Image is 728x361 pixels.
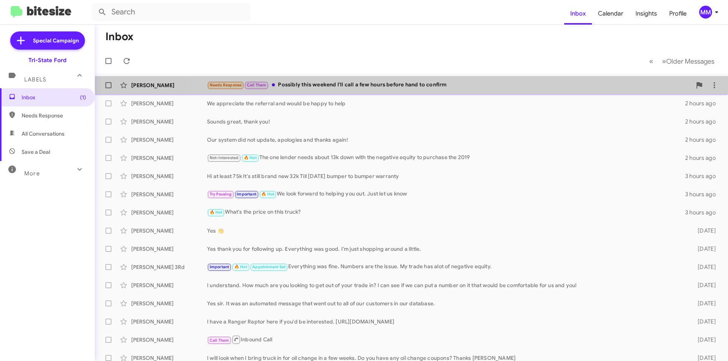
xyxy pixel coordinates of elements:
span: Try Pausing [210,192,232,197]
span: Call Them [247,83,267,88]
div: 2 hours ago [685,136,722,144]
span: Save a Deal [22,148,50,156]
span: 🔥 Hot [261,192,274,197]
div: [DATE] [686,300,722,307]
div: Inbound Call [207,335,686,344]
a: Special Campaign [10,31,85,50]
div: I understand. How much are you looking to get out of your trade in? I can see if we can put a num... [207,281,686,289]
div: The one lender needs about 13k down with the negative equity to purchase the 2019 [207,153,685,162]
span: Appointment Set [252,264,286,269]
span: Call Them [210,338,229,343]
a: Calendar [592,3,629,25]
div: Yes 👏 [207,227,686,234]
div: Yes sir. It was an automated message that went out to all of our customers in our database. [207,300,686,307]
div: [DATE] [686,263,722,271]
div: We look forward to helping you out. Just let us know [207,190,685,198]
span: Special Campaign [33,37,79,44]
span: Important [237,192,256,197]
div: [PERSON_NAME] [131,191,207,198]
span: 🔥 Hot [234,264,247,269]
span: 🔥 Hot [244,155,257,160]
span: » [662,56,666,66]
div: [DATE] [686,281,722,289]
nav: Page navigation example [645,53,719,69]
div: Yes thank you for following up. Everything was good. I'm just shopping around a little. [207,245,686,253]
div: [PERSON_NAME] [131,154,207,162]
span: All Conversations [22,130,64,138]
div: [DATE] [686,318,722,325]
div: I have a Ranger Raptor here if you'd be interested. [URL][DOMAIN_NAME] [207,318,686,325]
div: 2 hours ago [685,118,722,125]
div: [PERSON_NAME] [131,209,207,216]
span: Needs Response [22,112,86,119]
div: [DATE] [686,336,722,344]
span: Older Messages [666,57,714,66]
div: [PERSON_NAME] [131,100,207,107]
div: Hi at least 75k It's still brand new 32k Till [DATE] bumper to bumper warranty [207,172,685,180]
div: [PERSON_NAME] 3Rd [131,263,207,271]
div: [PERSON_NAME] [131,227,207,234]
a: Insights [629,3,663,25]
div: 2 hours ago [685,100,722,107]
button: MM [693,6,720,19]
button: Previous [645,53,658,69]
div: Sounds great, thank you! [207,118,685,125]
span: Important [210,264,229,269]
div: What's the price on this truck? [207,208,685,217]
div: 3 hours ago [685,209,722,216]
span: Not-Interested [210,155,239,160]
div: [PERSON_NAME] [131,81,207,89]
span: 🔥 Hot [210,210,223,215]
a: Profile [663,3,693,25]
div: 3 hours ago [685,172,722,180]
div: Our system did not update, apologies and thanks again! [207,136,685,144]
div: [PERSON_NAME] [131,318,207,325]
span: More [24,170,40,177]
span: Labels [24,76,46,83]
div: [PERSON_NAME] [131,336,207,344]
input: Search [92,3,251,21]
a: Inbox [564,3,592,25]
h1: Inbox [105,31,133,43]
div: [PERSON_NAME] [131,281,207,289]
div: [PERSON_NAME] [131,245,207,253]
span: Needs Response [210,83,242,88]
span: (1) [80,94,86,101]
div: [PERSON_NAME] [131,172,207,180]
div: [PERSON_NAME] [131,136,207,144]
div: [PERSON_NAME] [131,300,207,307]
div: MM [699,6,712,19]
div: Tri-State Ford [28,56,66,64]
div: Possibly this weekend I'll call a few hours before hand to confirm [207,81,692,89]
span: « [649,56,653,66]
button: Next [657,53,719,69]
div: 2 hours ago [685,154,722,162]
div: [PERSON_NAME] [131,118,207,125]
div: We appreciate the referral and would be happy to help [207,100,685,107]
div: [DATE] [686,245,722,253]
div: [DATE] [686,227,722,234]
span: Inbox [22,94,86,101]
div: Everything was fine. Numbers are the issue. My trade has alot of negative equity. [207,263,686,271]
div: 3 hours ago [685,191,722,198]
